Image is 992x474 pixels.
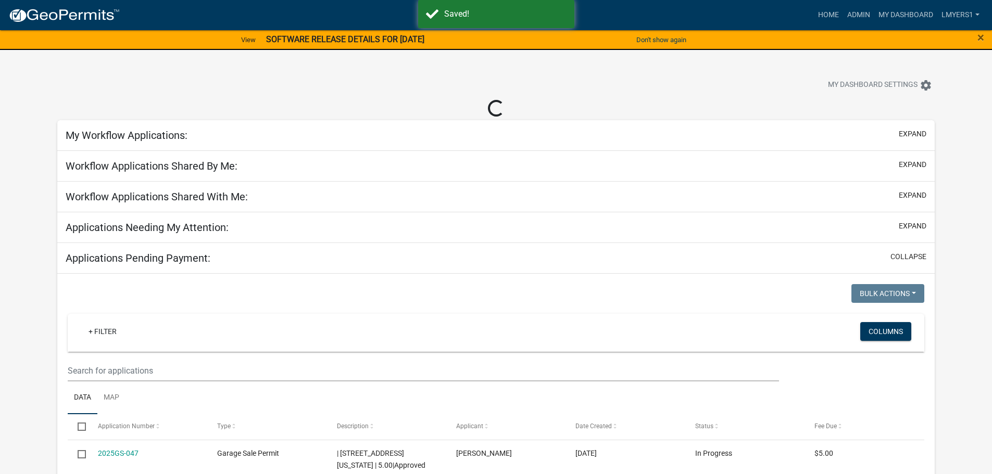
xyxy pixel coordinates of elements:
[814,449,833,457] span: $5.00
[977,30,984,45] span: ×
[814,5,843,25] a: Home
[88,414,207,439] datatable-header-cell: Application Number
[977,31,984,44] button: Close
[566,414,685,439] datatable-header-cell: Date Created
[828,79,918,92] span: My Dashboard Settings
[890,251,926,262] button: collapse
[575,449,597,457] span: 10/03/2025
[814,422,837,430] span: Fee Due
[444,8,567,20] div: Saved!
[685,414,805,439] datatable-header-cell: Status
[97,381,125,415] a: Map
[98,422,155,430] span: Application Number
[851,284,924,303] button: Bulk Actions
[68,381,97,415] a: Data
[843,5,874,25] a: Admin
[899,221,926,232] button: expand
[217,449,279,457] span: Garage Sale Permit
[695,449,732,457] span: In Progress
[98,449,139,457] a: 2025GS-047
[337,422,369,430] span: Description
[456,449,512,457] span: Misty Bays
[695,422,713,430] span: Status
[327,414,446,439] datatable-header-cell: Description
[66,129,187,142] h5: My Workflow Applications:
[217,422,231,430] span: Type
[456,422,483,430] span: Applicant
[820,75,940,95] button: My Dashboard Settingssettings
[899,129,926,139] button: expand
[446,414,566,439] datatable-header-cell: Applicant
[860,322,911,341] button: Columns
[68,414,87,439] datatable-header-cell: Select
[920,79,932,92] i: settings
[66,190,248,203] h5: Workflow Applications Shared With Me:
[899,159,926,170] button: expand
[66,160,237,172] h5: Workflow Applications Shared By Me:
[266,34,424,44] strong: SOFTWARE RELEASE DETAILS FOR [DATE]
[575,422,612,430] span: Date Created
[80,322,125,341] a: + Filter
[805,414,924,439] datatable-header-cell: Fee Due
[337,449,425,469] span: | 1709 Michigan Avenue | 5.00|Approved
[68,360,778,381] input: Search for applications
[207,414,327,439] datatable-header-cell: Type
[66,252,210,264] h5: Applications Pending Payment:
[937,5,984,25] a: lmyers1
[66,221,229,234] h5: Applications Needing My Attention:
[874,5,937,25] a: My Dashboard
[899,190,926,201] button: expand
[237,31,260,48] a: View
[632,31,690,48] button: Don't show again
